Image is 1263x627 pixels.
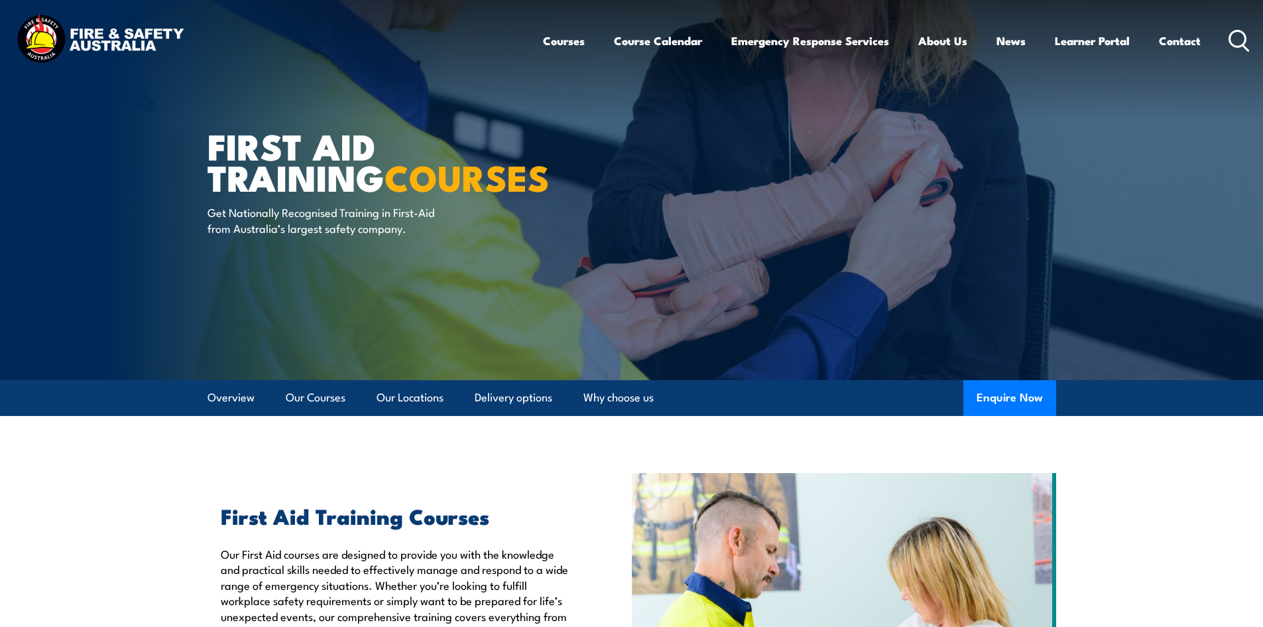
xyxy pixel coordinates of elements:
[385,149,550,204] strong: COURSES
[1159,23,1201,58] a: Contact
[208,130,535,192] h1: First Aid Training
[1055,23,1130,58] a: Learner Portal
[377,380,444,415] a: Our Locations
[963,380,1056,416] button: Enquire Now
[996,23,1026,58] a: News
[543,23,585,58] a: Courses
[221,506,571,525] h2: First Aid Training Courses
[614,23,702,58] a: Course Calendar
[918,23,967,58] a: About Us
[208,204,450,236] p: Get Nationally Recognised Training in First-Aid from Australia’s largest safety company.
[583,380,654,415] a: Why choose us
[731,23,889,58] a: Emergency Response Services
[286,380,345,415] a: Our Courses
[208,380,255,415] a: Overview
[475,380,552,415] a: Delivery options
